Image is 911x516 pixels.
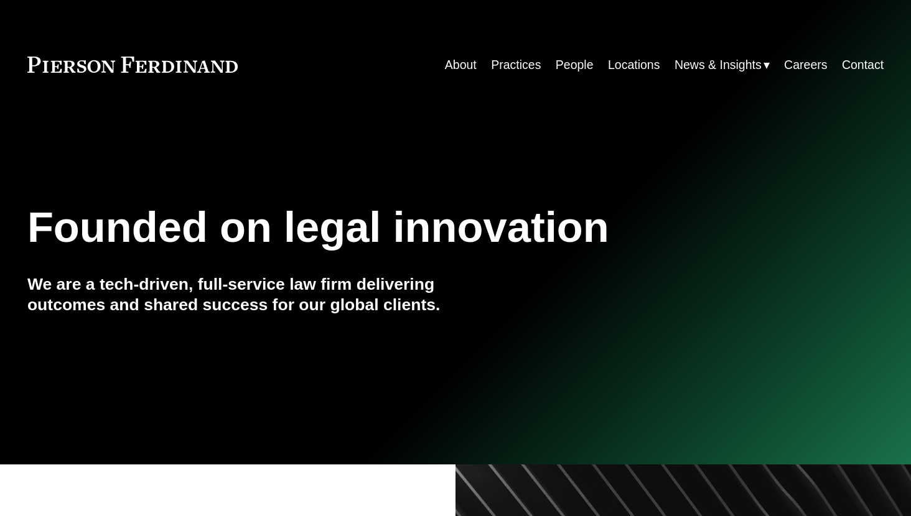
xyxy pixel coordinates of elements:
a: About [445,53,477,77]
a: Locations [608,53,660,77]
h1: Founded on legal innovation [27,203,741,252]
a: folder dropdown [675,53,770,77]
a: Careers [784,53,827,77]
a: Practices [491,53,541,77]
span: News & Insights [675,54,762,76]
a: Contact [842,53,884,77]
a: People [556,53,594,77]
h4: We are a tech-driven, full-service law firm delivering outcomes and shared success for our global... [27,274,455,316]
